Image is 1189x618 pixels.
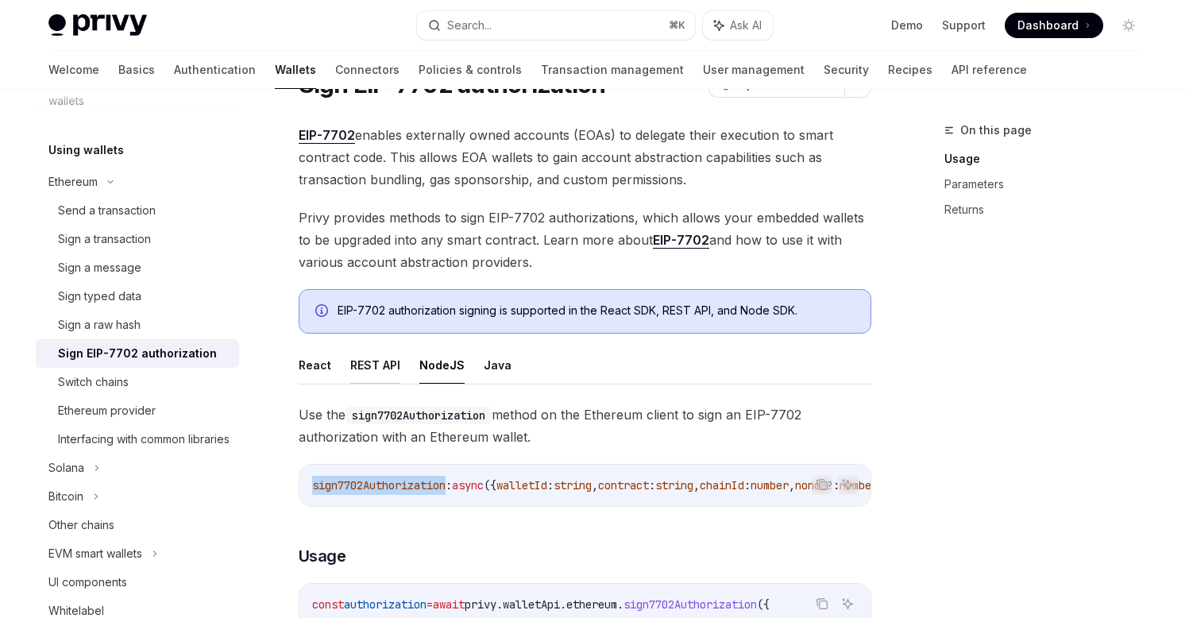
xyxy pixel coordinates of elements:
[299,545,346,567] span: Usage
[118,51,155,89] a: Basics
[837,474,858,495] button: Ask AI
[503,597,560,612] span: walletApi
[452,478,484,492] span: async
[48,141,124,160] h5: Using wallets
[48,487,83,506] div: Bitcoin
[36,339,239,368] a: Sign EIP-7702 authorization
[58,401,156,420] div: Ethereum provider
[496,478,547,492] span: walletId
[58,315,141,334] div: Sign a raw hash
[36,282,239,311] a: Sign typed data
[592,478,598,492] span: ,
[36,511,239,539] a: Other chains
[693,478,700,492] span: ,
[48,516,114,535] div: Other chains
[840,478,878,492] span: number
[827,478,840,492] span: ?:
[942,17,986,33] a: Support
[447,16,492,35] div: Search...
[944,146,1154,172] a: Usage
[36,368,239,396] a: Switch chains
[299,404,871,448] span: Use the method on the Ethereum client to sign an EIP-7702 authorization with an Ethereum wallet.
[299,124,871,191] span: enables externally owned accounts (EOAs) to delegate their execution to smart contract code. This...
[703,11,773,40] button: Ask AI
[789,478,795,492] span: ,
[703,51,805,89] a: User management
[730,17,762,33] span: Ask AI
[36,311,239,339] a: Sign a raw hash
[427,597,433,612] span: =
[419,346,465,384] button: NodeJS
[58,344,217,363] div: Sign EIP-7702 authorization
[58,430,230,449] div: Interfacing with common libraries
[36,396,239,425] a: Ethereum provider
[700,478,744,492] span: chainId
[655,478,693,492] span: string
[888,51,932,89] a: Recipes
[1017,17,1079,33] span: Dashboard
[795,478,827,492] span: nonce
[1005,13,1103,38] a: Dashboard
[315,304,331,320] svg: Info
[617,597,623,612] span: .
[48,172,98,191] div: Ethereum
[751,478,789,492] span: number
[48,458,84,477] div: Solana
[623,597,757,612] span: sign7702Authorization
[496,597,503,612] span: .
[547,478,554,492] span: :
[48,14,147,37] img: light logo
[350,346,400,384] button: REST API
[465,597,496,612] span: privy
[744,478,751,492] span: :
[299,207,871,273] span: Privy provides methods to sign EIP-7702 authorizations, which allows your embedded wallets to be ...
[960,121,1032,140] span: On this page
[944,197,1154,222] a: Returns
[433,597,465,612] span: await
[566,597,617,612] span: ethereum
[649,478,655,492] span: :
[58,230,151,249] div: Sign a transaction
[541,51,684,89] a: Transaction management
[48,51,99,89] a: Welcome
[58,373,129,392] div: Switch chains
[560,597,566,612] span: .
[891,17,923,33] a: Demo
[1116,13,1141,38] button: Toggle dark mode
[346,407,492,424] code: sign7702Authorization
[812,593,832,614] button: Copy the contents from the code block
[554,478,592,492] span: string
[653,232,709,249] a: EIP-7702
[275,51,316,89] a: Wallets
[484,346,512,384] button: Java
[944,172,1154,197] a: Parameters
[58,201,156,220] div: Send a transaction
[36,196,239,225] a: Send a transaction
[312,597,344,612] span: const
[338,303,855,320] div: EIP-7702 authorization signing is supported in the React SDK, REST API, and Node SDK.
[48,544,142,563] div: EVM smart wallets
[335,51,400,89] a: Connectors
[757,597,770,612] span: ({
[824,51,869,89] a: Security
[36,225,239,253] a: Sign a transaction
[419,51,522,89] a: Policies & controls
[837,593,858,614] button: Ask AI
[299,127,355,144] a: EIP-7702
[344,597,427,612] span: authorization
[952,51,1027,89] a: API reference
[446,478,452,492] span: :
[174,51,256,89] a: Authentication
[812,474,832,495] button: Copy the contents from the code block
[299,346,331,384] button: React
[48,573,127,592] div: UI components
[669,19,685,32] span: ⌘ K
[312,478,446,492] span: sign7702Authorization
[58,287,141,306] div: Sign typed data
[36,253,239,282] a: Sign a message
[598,478,649,492] span: contract
[36,568,239,597] a: UI components
[36,425,239,454] a: Interfacing with common libraries
[58,258,141,277] div: Sign a message
[417,11,695,40] button: Search...⌘K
